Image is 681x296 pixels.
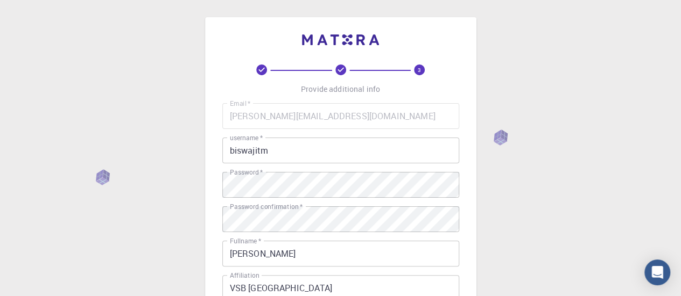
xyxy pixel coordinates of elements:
label: Password confirmation [230,202,303,211]
label: Fullname [230,236,261,246]
label: Password [230,168,263,177]
div: Open Intercom Messenger [644,259,670,285]
p: Provide additional info [301,84,380,95]
label: username [230,133,263,142]
label: Affiliation [230,271,259,280]
label: Email [230,99,250,108]
text: 3 [418,66,421,74]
